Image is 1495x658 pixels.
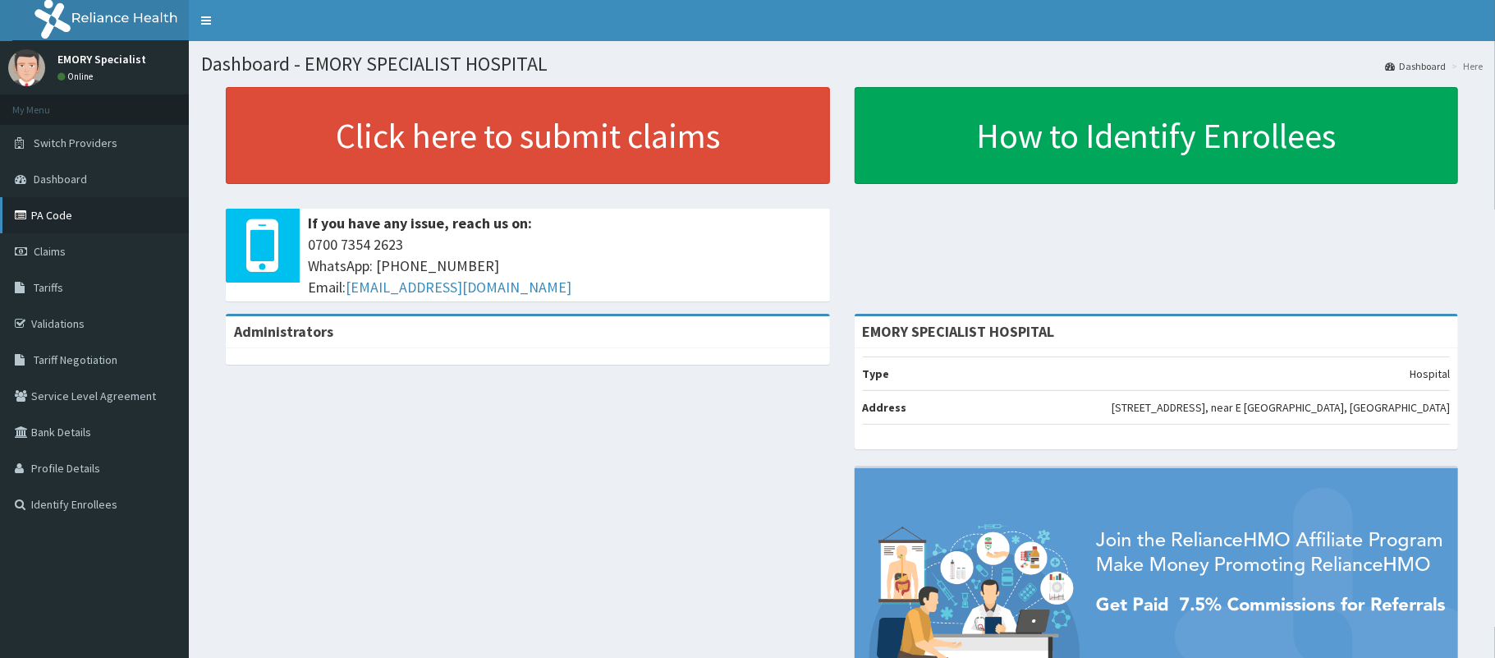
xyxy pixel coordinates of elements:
span: 0700 7354 2623 WhatsApp: [PHONE_NUMBER] Email: [308,234,822,297]
b: If you have any issue, reach us on: [308,214,532,232]
b: Type [863,366,890,381]
h1: Dashboard - EMORY SPECIALIST HOSPITAL [201,53,1483,75]
img: User Image [8,49,45,86]
li: Here [1447,59,1483,73]
span: Switch Providers [34,136,117,150]
span: Tariff Negotiation [34,352,117,367]
p: [STREET_ADDRESS], near E [GEOGRAPHIC_DATA], [GEOGRAPHIC_DATA] [1112,399,1450,416]
a: Click here to submit claims [226,87,830,184]
a: Online [57,71,97,82]
a: Dashboard [1385,59,1446,73]
span: Tariffs [34,280,63,295]
b: Administrators [234,322,333,341]
b: Address [863,400,907,415]
strong: EMORY SPECIALIST HOSPITAL [863,322,1055,341]
p: EMORY Specialist [57,53,146,65]
a: [EMAIL_ADDRESS][DOMAIN_NAME] [346,278,571,297]
span: Claims [34,244,66,259]
a: How to Identify Enrollees [855,87,1459,184]
span: Dashboard [34,172,87,186]
p: Hospital [1410,366,1450,382]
